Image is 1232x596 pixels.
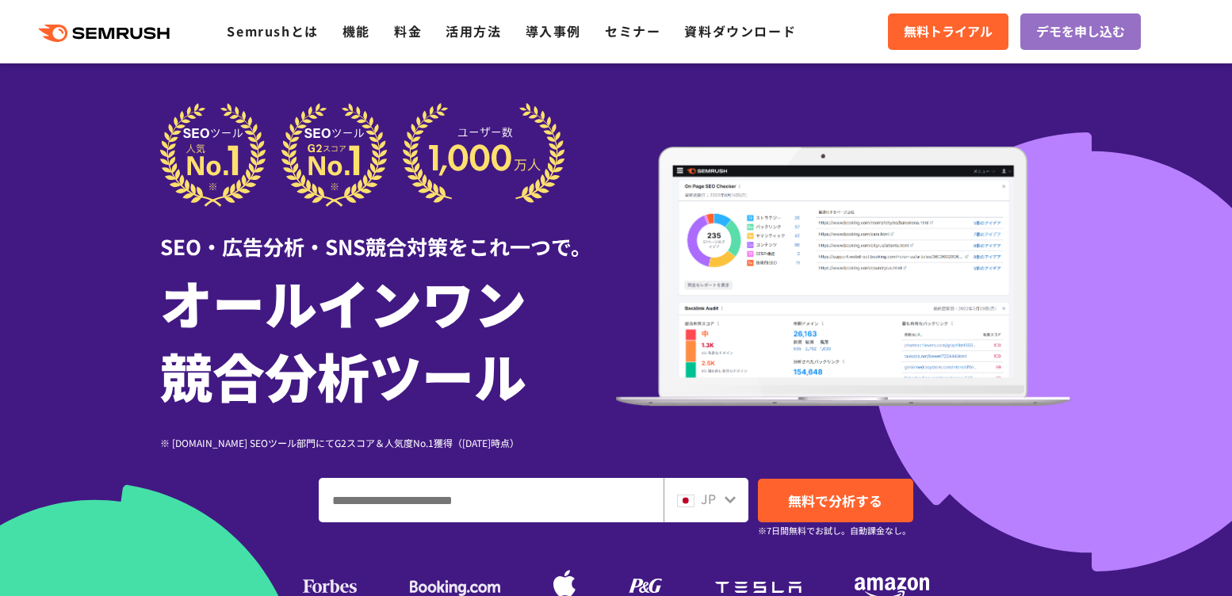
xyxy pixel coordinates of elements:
a: 料金 [394,21,422,40]
small: ※7日間無料でお試し。自動課金なし。 [758,523,911,538]
a: Semrushとは [227,21,318,40]
a: 無料で分析する [758,479,913,522]
a: 機能 [342,21,370,40]
span: 無料で分析する [788,491,882,510]
span: 無料トライアル [904,21,993,42]
span: デモを申し込む [1036,21,1125,42]
a: デモを申し込む [1020,13,1141,50]
a: 活用方法 [446,21,501,40]
div: ※ [DOMAIN_NAME] SEOツール部門にてG2スコア＆人気度No.1獲得（[DATE]時点） [160,435,616,450]
a: 無料トライアル [888,13,1008,50]
span: JP [701,489,716,508]
h1: オールインワン 競合分析ツール [160,266,616,411]
a: 資料ダウンロード [684,21,796,40]
a: 導入事例 [526,21,581,40]
input: ドメイン、キーワードまたはURLを入力してください [319,479,663,521]
div: SEO・広告分析・SNS競合対策をこれ一つで。 [160,207,616,262]
a: セミナー [605,21,660,40]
